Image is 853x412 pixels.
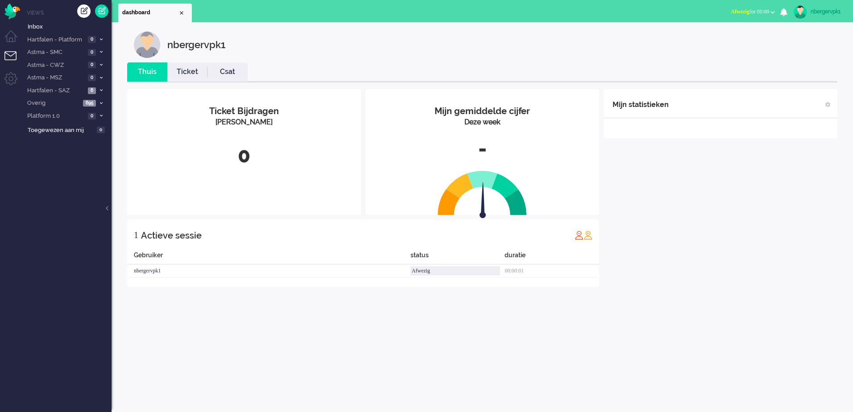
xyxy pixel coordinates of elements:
span: 6 [88,87,96,94]
span: Hartfalen - SAZ [26,87,85,95]
li: Views [27,9,112,16]
div: Ticket Bijdragen [134,105,354,118]
li: Afwezigfor 00:00 [725,3,780,22]
div: 1 [134,226,138,244]
a: Ticket [167,67,207,77]
span: Afwezig [731,8,749,15]
span: 0 [88,113,96,119]
li: Admin menu [4,72,25,92]
a: Csat [207,67,248,77]
span: Overig [26,99,80,107]
img: arrow.svg [464,182,502,220]
img: flow_omnibird.svg [4,4,20,19]
span: for 00:00 [731,8,769,15]
a: Toegewezen aan mij 0 [26,125,112,135]
span: Astma - CWZ [26,61,85,70]
li: Csat [207,62,248,82]
img: profile_red.svg [575,231,584,239]
span: 0 [88,36,96,43]
img: profile_orange.svg [584,231,592,239]
li: Thuis [127,62,167,82]
div: nbergervpk1 [167,31,225,58]
div: Close tab [178,9,185,16]
div: Mijn gemiddelde cijfer [372,105,592,118]
span: Platform 1.0 [26,112,85,120]
div: Creëer ticket [77,4,91,18]
a: nbergervpk1 [792,5,844,19]
span: dashboard [122,9,178,16]
div: nbergervpk1 [127,264,410,278]
div: 0 [134,141,354,170]
li: Dashboard [118,4,192,22]
span: Inbox [28,23,112,31]
div: duratie [505,251,599,264]
a: Inbox [26,21,112,31]
div: Mijn statistieken [613,96,669,114]
div: 00:00:01 [505,264,599,278]
li: Ticket [167,62,207,82]
span: 0 [88,74,96,81]
img: semi_circle.svg [438,170,527,215]
div: Gebruiker [127,251,410,264]
img: avatar [794,5,807,19]
span: 0 [88,62,96,68]
li: Dashboard menu [4,30,25,50]
span: 0 [97,127,105,133]
a: Omnidesk [4,6,20,12]
div: Actieve sessie [141,227,202,244]
div: nbergervpk1 [811,7,844,16]
li: Tickets menu [4,51,25,71]
div: [PERSON_NAME] [134,117,354,128]
div: Afwezig [410,266,501,276]
img: customer.svg [134,31,161,58]
span: Toegewezen aan mij [28,126,94,135]
span: Astma - SMC [26,48,85,57]
span: 0 [88,49,96,56]
span: Astma - MSZ [26,74,85,82]
div: status [410,251,505,264]
span: Hartfalen - Platform [26,36,85,44]
a: Thuis [127,67,167,77]
span: 695 [83,100,96,107]
a: Quick Ticket [95,4,108,18]
div: Deze week [372,117,592,128]
div: - [372,134,592,164]
button: Afwezigfor 00:00 [725,5,780,18]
